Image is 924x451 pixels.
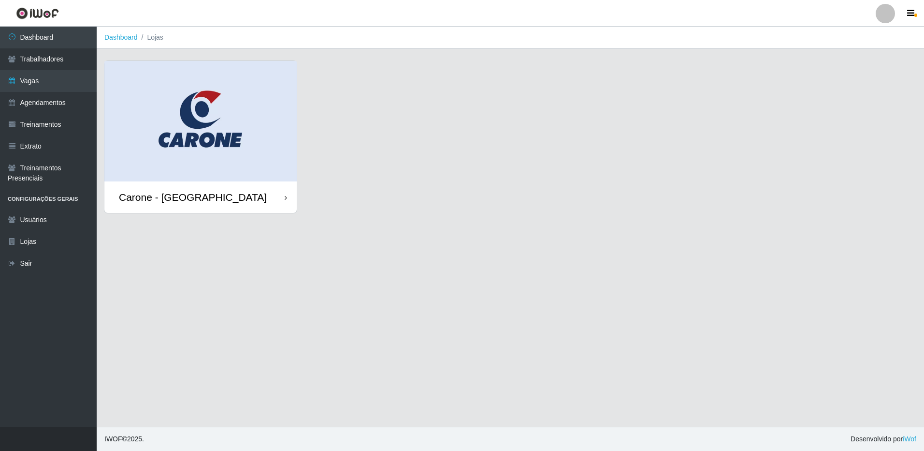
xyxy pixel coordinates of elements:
span: © 2025 . [104,434,144,444]
div: Carone - [GEOGRAPHIC_DATA] [119,191,267,203]
nav: breadcrumb [97,27,924,49]
a: iWof [903,435,916,443]
li: Lojas [138,32,163,43]
img: CoreUI Logo [16,7,59,19]
span: IWOF [104,435,122,443]
img: cardImg [104,61,297,181]
a: Dashboard [104,33,138,41]
span: Desenvolvido por [851,434,916,444]
a: Carone - [GEOGRAPHIC_DATA] [104,61,297,213]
